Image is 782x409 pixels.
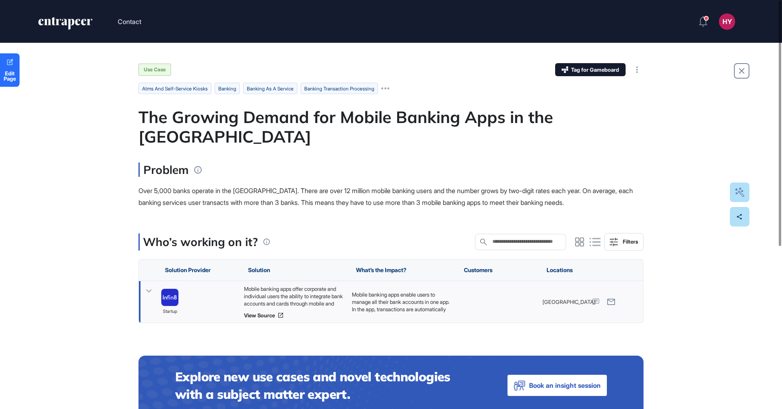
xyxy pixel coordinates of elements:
div: The Growing Demand for Mobile Banking Apps in the [GEOGRAPHIC_DATA] [138,107,644,146]
img: image [161,289,178,306]
span: Locations [547,267,573,273]
span: Tag for Gameboard [571,67,619,73]
div: Mobile banking apps offer corporate and individual users the ability to integrate bank accounts a... [244,285,344,307]
li: banking transaction processing [301,83,378,94]
a: entrapeer-logo [37,17,93,33]
a: image [161,288,179,306]
button: Contact [118,16,141,27]
span: Solution Provider [165,267,211,273]
li: banking [215,83,240,94]
li: atms and self-service kiosks [138,83,211,94]
a: View Source [244,312,344,319]
li: banking as a service [243,83,297,94]
span: What’s the Impact? [356,267,406,273]
span: Mobile banking apps enable users to manage all their bank accounts in one app. In the app, transa... [352,291,450,342]
span: startup [163,308,177,315]
span: Solution [248,267,270,273]
button: HY [719,13,735,30]
span: Book an insight session [529,380,601,391]
button: Book an insight session [507,375,607,396]
span: Over 5,000 banks operate in the [GEOGRAPHIC_DATA]. There are over 12 million mobile banking users... [138,187,633,207]
div: Use Case [138,64,171,76]
div: Filters [623,238,638,245]
p: Who’s working on it? [143,233,258,251]
h3: Problem [138,163,189,177]
h4: Explore new use cases and novel technologies with a subject matter expert. [175,368,475,403]
button: Filters [604,233,644,251]
span: [GEOGRAPHIC_DATA] [543,298,595,305]
span: Customers [464,267,492,273]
